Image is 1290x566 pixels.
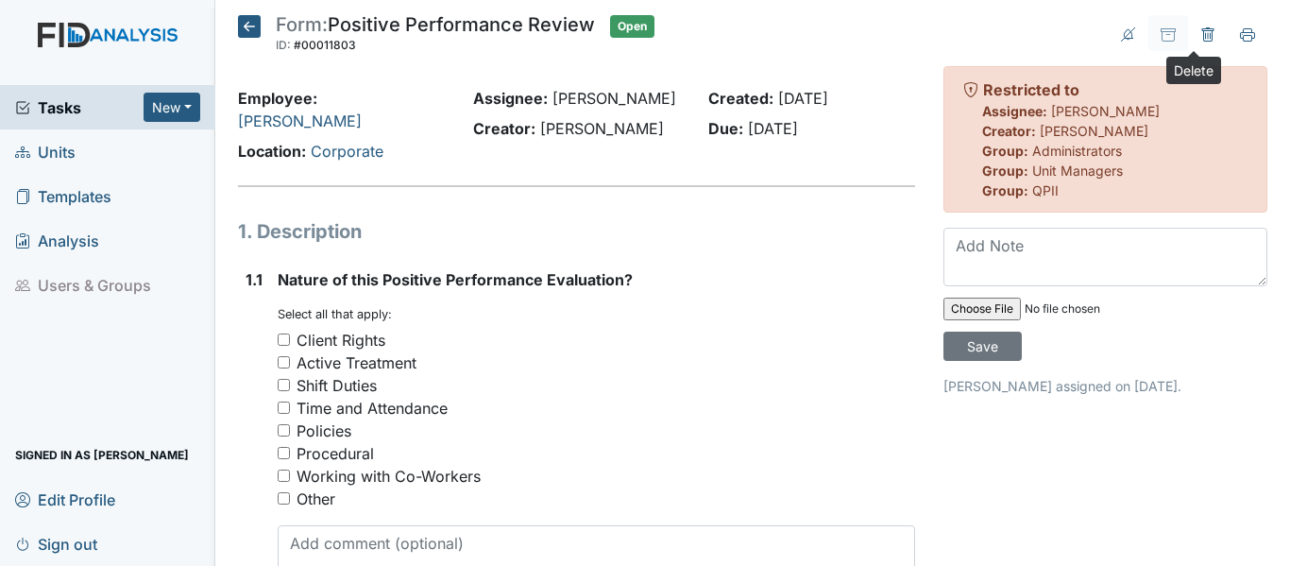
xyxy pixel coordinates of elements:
[297,397,448,420] div: Time and Attendance
[1032,163,1123,179] span: Unit Managers
[473,89,548,108] strong: Assignee:
[238,111,362,130] a: [PERSON_NAME]
[278,270,633,289] span: Nature of this Positive Performance Evaluation?
[1166,57,1221,84] div: Delete
[15,181,111,211] span: Templates
[276,13,328,36] span: Form:
[278,470,290,482] input: Working with Co-Workers
[297,374,377,397] div: Shift Duties
[1032,143,1122,159] span: Administrators
[943,332,1022,361] input: Save
[982,143,1028,159] strong: Group:
[982,123,1036,139] strong: Creator:
[1051,103,1160,119] span: [PERSON_NAME]
[294,38,356,52] span: #00011803
[15,96,144,119] a: Tasks
[278,334,290,346] input: Client Rights
[238,217,915,246] h1: 1. Description
[982,182,1028,198] strong: Group:
[278,424,290,437] input: Policies
[238,89,317,108] strong: Employee:
[540,119,664,138] span: [PERSON_NAME]
[276,15,595,57] div: Positive Performance Review
[278,447,290,459] input: Procedural
[15,485,115,514] span: Edit Profile
[238,142,306,161] strong: Location:
[748,119,798,138] span: [DATE]
[278,356,290,369] input: Active Treatment
[297,442,374,465] div: Procedural
[982,103,1047,119] strong: Assignee:
[982,163,1028,179] strong: Group:
[276,38,291,52] span: ID:
[297,488,335,510] div: Other
[297,420,351,442] div: Policies
[278,379,290,391] input: Shift Duties
[1040,123,1148,139] span: [PERSON_NAME]
[246,268,263,291] label: 1.1
[552,89,676,108] span: [PERSON_NAME]
[15,226,99,255] span: Analysis
[610,15,654,38] span: Open
[473,119,535,138] strong: Creator:
[983,80,1079,99] strong: Restricted to
[1032,182,1059,198] span: QPII
[15,440,189,470] span: Signed in as [PERSON_NAME]
[708,119,743,138] strong: Due:
[278,492,290,505] input: Other
[943,376,1267,396] p: [PERSON_NAME] assigned on [DATE].
[144,93,200,122] button: New
[708,89,773,108] strong: Created:
[297,352,416,374] div: Active Treatment
[297,329,385,352] div: Client Rights
[15,137,76,166] span: Units
[278,307,392,321] small: Select all that apply:
[311,142,383,161] a: Corporate
[15,529,97,558] span: Sign out
[297,465,481,488] div: Working with Co-Workers
[278,402,290,414] input: Time and Attendance
[778,89,828,108] span: [DATE]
